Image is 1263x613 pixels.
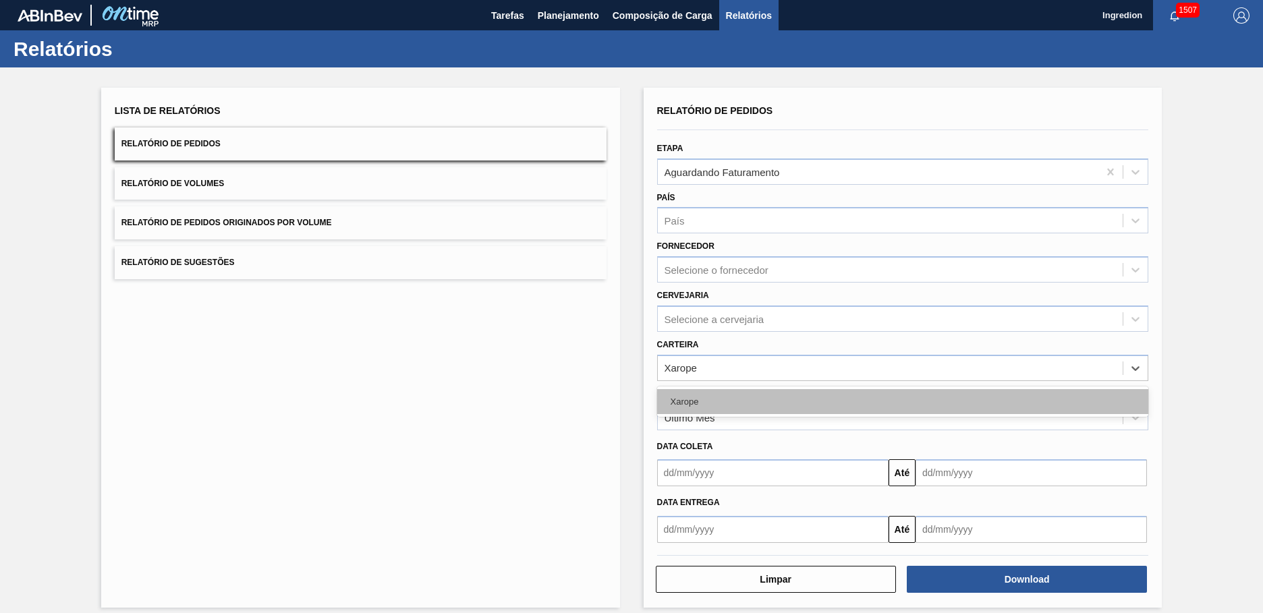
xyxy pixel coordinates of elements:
div: Último Mês [665,411,715,423]
input: dd/mm/yyyy [657,459,889,486]
div: Selecione o fornecedor [665,264,768,276]
span: Planejamento [538,7,599,24]
button: Até [889,459,916,486]
label: Fornecedor [657,241,714,251]
button: Relatório de Sugestões [115,246,607,279]
img: Logout [1233,7,1250,24]
img: TNhmsLtSVTkK8tSr43FrP2fwEKptu5GPRR3wAAAABJRU5ErkJggg== [18,9,82,22]
span: 1507 [1176,3,1200,18]
button: Relatório de Pedidos [115,127,607,160]
span: Relatórios [726,7,772,24]
input: dd/mm/yyyy [916,459,1147,486]
label: País [657,193,675,202]
div: Selecione a cervejaria [665,313,764,324]
span: Data entrega [657,498,720,507]
label: Etapa [657,144,683,153]
span: Relatório de Pedidos [121,139,221,148]
span: Relatório de Volumes [121,179,224,188]
span: Relatório de Pedidos [657,105,773,116]
div: País [665,215,685,227]
span: Tarefas [491,7,524,24]
span: Relatório de Sugestões [121,258,235,267]
button: Notificações [1153,6,1196,25]
button: Download [907,566,1147,593]
div: Aguardando Faturamento [665,166,780,177]
span: Data coleta [657,442,713,451]
h1: Relatórios [13,41,253,57]
div: Xarope [657,389,1149,414]
label: Carteira [657,340,699,349]
input: dd/mm/yyyy [657,516,889,543]
button: Limpar [656,566,896,593]
button: Até [889,516,916,543]
button: Relatório de Pedidos Originados por Volume [115,206,607,239]
input: dd/mm/yyyy [916,516,1147,543]
label: Cervejaria [657,291,709,300]
button: Relatório de Volumes [115,167,607,200]
span: Relatório de Pedidos Originados por Volume [121,218,332,227]
span: Composição de Carga [613,7,712,24]
span: Lista de Relatórios [115,105,221,116]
